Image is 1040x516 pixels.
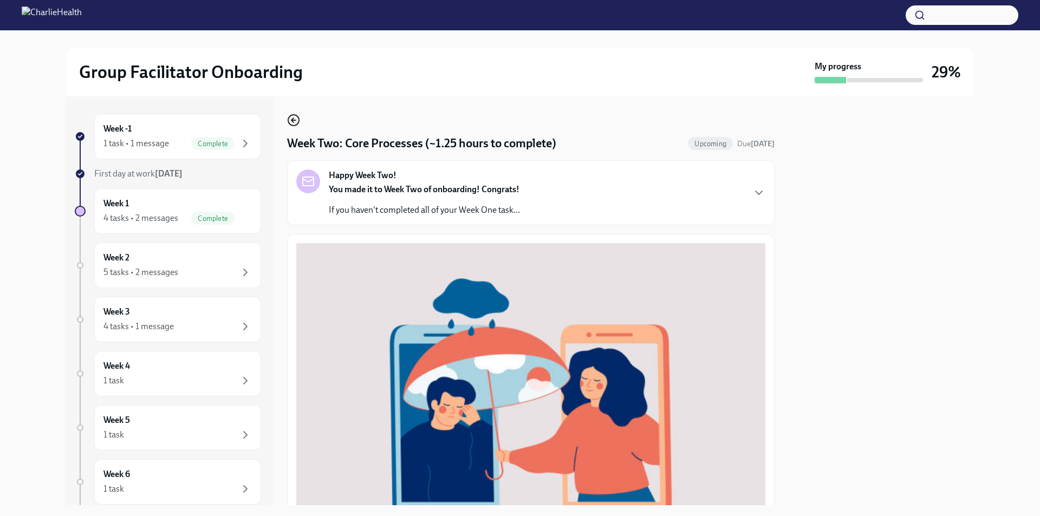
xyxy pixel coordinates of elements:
[103,360,130,372] h6: Week 4
[75,114,261,159] a: Week -11 task • 1 messageComplete
[75,188,261,234] a: Week 14 tasks • 2 messagesComplete
[103,123,132,135] h6: Week -1
[191,140,235,148] span: Complete
[75,297,261,342] a: Week 34 tasks • 1 message
[103,483,124,495] div: 1 task
[103,375,124,387] div: 1 task
[155,168,183,179] strong: [DATE]
[103,414,130,426] h6: Week 5
[94,168,183,179] span: First day at work
[737,139,775,149] span: October 20th, 2025 10:00
[103,306,130,318] h6: Week 3
[79,61,303,83] h2: Group Facilitator Onboarding
[103,252,129,264] h6: Week 2
[103,266,178,278] div: 5 tasks • 2 messages
[103,468,130,480] h6: Week 6
[75,168,261,180] a: First day at work[DATE]
[75,459,261,505] a: Week 61 task
[75,351,261,396] a: Week 41 task
[932,62,961,82] h3: 29%
[737,139,775,148] span: Due
[191,214,235,223] span: Complete
[688,140,733,148] span: Upcoming
[329,204,520,216] p: If you haven't completed all of your Week One task...
[329,184,519,194] strong: You made it to Week Two of onboarding! Congrats!
[329,169,396,181] strong: Happy Week Two!
[103,429,124,441] div: 1 task
[22,6,82,24] img: CharlieHealth
[751,139,775,148] strong: [DATE]
[287,135,556,152] h4: Week Two: Core Processes (~1.25 hours to complete)
[103,321,174,332] div: 4 tasks • 1 message
[815,61,861,73] strong: My progress
[75,243,261,288] a: Week 25 tasks • 2 messages
[103,198,129,210] h6: Week 1
[75,405,261,450] a: Week 51 task
[103,138,169,149] div: 1 task • 1 message
[103,212,178,224] div: 4 tasks • 2 messages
